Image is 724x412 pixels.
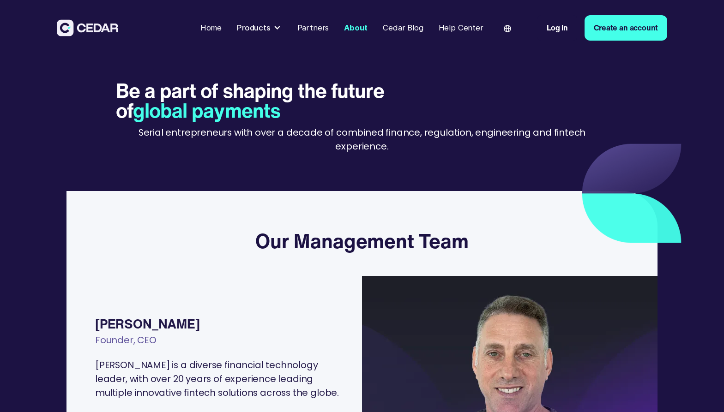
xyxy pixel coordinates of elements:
[379,18,427,38] a: Cedar Blog
[255,229,469,253] h3: Our Management Team
[383,22,423,34] div: Cedar Blog
[197,18,226,38] a: Home
[95,358,343,400] p: [PERSON_NAME] is a diverse financial technology leader, with over 20 years of experience leading ...
[297,22,329,34] div: Partners
[344,22,368,34] div: About
[233,18,286,37] div: Products
[585,15,667,41] a: Create an account
[133,96,280,125] span: global payments
[293,18,332,38] a: Partners
[340,18,372,38] a: About
[200,22,222,34] div: Home
[116,126,608,154] p: Serial entrepreneurs with over a decade of combined finance, regulation, engineering and fintech ...
[116,80,411,120] h1: Be a part of shaping the future of
[439,22,483,34] div: Help Center
[547,22,568,34] div: Log in
[237,22,271,34] div: Products
[95,314,343,333] div: [PERSON_NAME]
[504,25,511,32] img: world icon
[537,15,577,41] a: Log in
[434,18,487,38] a: Help Center
[95,334,343,359] div: Founder, CEO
